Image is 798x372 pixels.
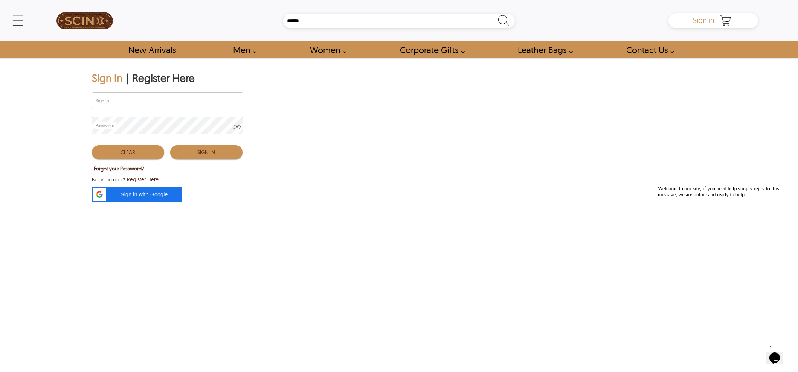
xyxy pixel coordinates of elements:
div: Register Here [133,71,195,85]
a: SCIN [40,4,130,38]
a: Shopping Cart [718,15,733,26]
a: Shop Leather Bags [509,41,577,58]
span: Sign in with Google [111,191,178,198]
a: contact-us [618,41,678,58]
span: Welcome to our site, if you need help simply reply to this message, we are online and ready to help. [3,3,124,15]
a: Shop Leather Corporate Gifts [391,41,469,58]
span: Not a member? [92,176,125,183]
iframe: chat widget [655,183,790,338]
iframe: chat widget [766,342,790,364]
button: Sign In [170,145,243,159]
div: Sign in with Google [92,187,182,202]
a: shop men's leather jackets [225,41,261,58]
a: Sign in [693,18,714,24]
img: SCIN [56,4,113,38]
a: Shop New Arrivals [120,41,184,58]
div: Sign In [92,71,122,85]
div: | [126,71,129,85]
button: Clear [92,145,164,159]
a: Shop Women Leather Jackets [301,41,351,58]
button: Forgot your Password? [92,164,146,173]
span: Sign in [693,15,714,25]
div: Welcome to our site, if you need help simply reply to this message, we are online and ready to help. [3,3,139,15]
span: Register Here [127,176,159,183]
